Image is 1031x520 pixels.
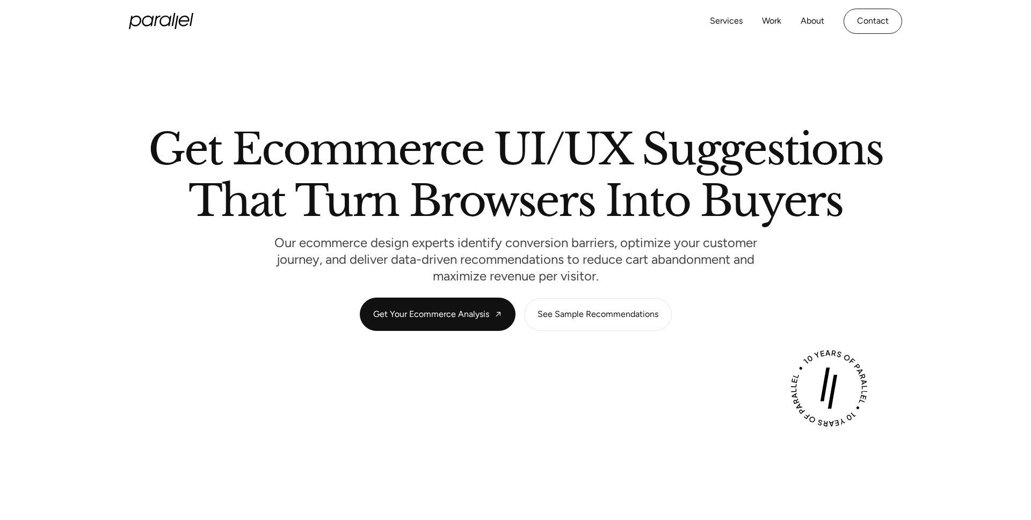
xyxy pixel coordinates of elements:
[274,238,757,281] p: Our ecommerce design experts identify conversion barriers, optimize your customer journey, and de...
[710,13,743,29] a: Services
[129,13,193,29] a: home
[762,13,781,29] a: Work
[801,13,824,29] a: About
[844,9,902,34] a: Contact
[129,128,902,216] h1: Get Ecommerce UI/UX Suggestions That Turn Browsers Into Buyers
